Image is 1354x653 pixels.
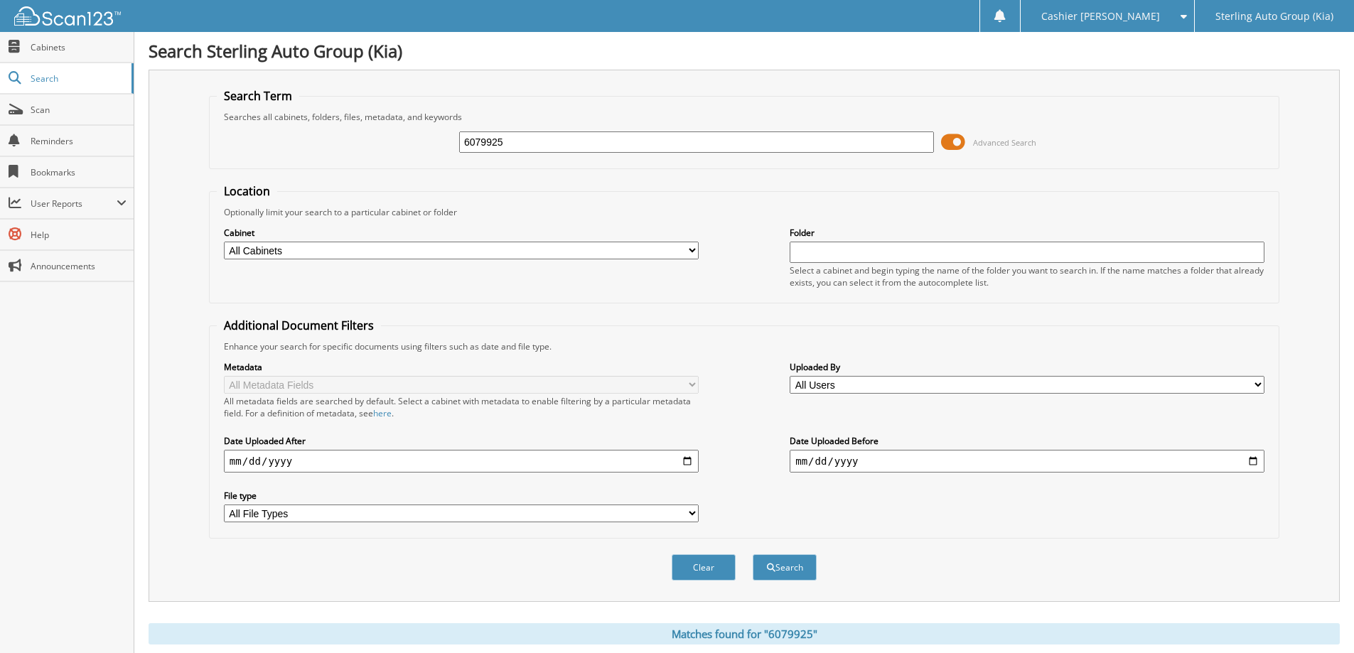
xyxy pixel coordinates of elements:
[217,318,381,333] legend: Additional Document Filters
[31,166,127,178] span: Bookmarks
[149,39,1340,63] h1: Search Sterling Auto Group (Kia)
[224,395,699,419] div: All metadata fields are searched by default. Select a cabinet with metadata to enable filtering b...
[31,104,127,116] span: Scan
[31,229,127,241] span: Help
[224,361,699,373] label: Metadata
[224,227,699,239] label: Cabinet
[790,450,1264,473] input: end
[14,6,121,26] img: scan123-logo-white.svg
[31,41,127,53] span: Cabinets
[790,435,1264,447] label: Date Uploaded Before
[149,623,1340,644] div: Matches found for "6079925"
[790,227,1264,239] label: Folder
[217,183,277,199] legend: Location
[1041,12,1160,21] span: Cashier [PERSON_NAME]
[973,137,1036,148] span: Advanced Search
[672,554,736,581] button: Clear
[790,361,1264,373] label: Uploaded By
[31,72,124,85] span: Search
[224,450,699,473] input: start
[31,260,127,272] span: Announcements
[1215,12,1333,21] span: Sterling Auto Group (Kia)
[753,554,817,581] button: Search
[217,340,1272,352] div: Enhance your search for specific documents using filters such as date and file type.
[224,435,699,447] label: Date Uploaded After
[217,88,299,104] legend: Search Term
[224,490,699,502] label: File type
[217,206,1272,218] div: Optionally limit your search to a particular cabinet or folder
[31,135,127,147] span: Reminders
[790,264,1264,288] div: Select a cabinet and begin typing the name of the folder you want to search in. If the name match...
[31,198,117,210] span: User Reports
[373,407,392,419] a: here
[217,111,1272,123] div: Searches all cabinets, folders, files, metadata, and keywords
